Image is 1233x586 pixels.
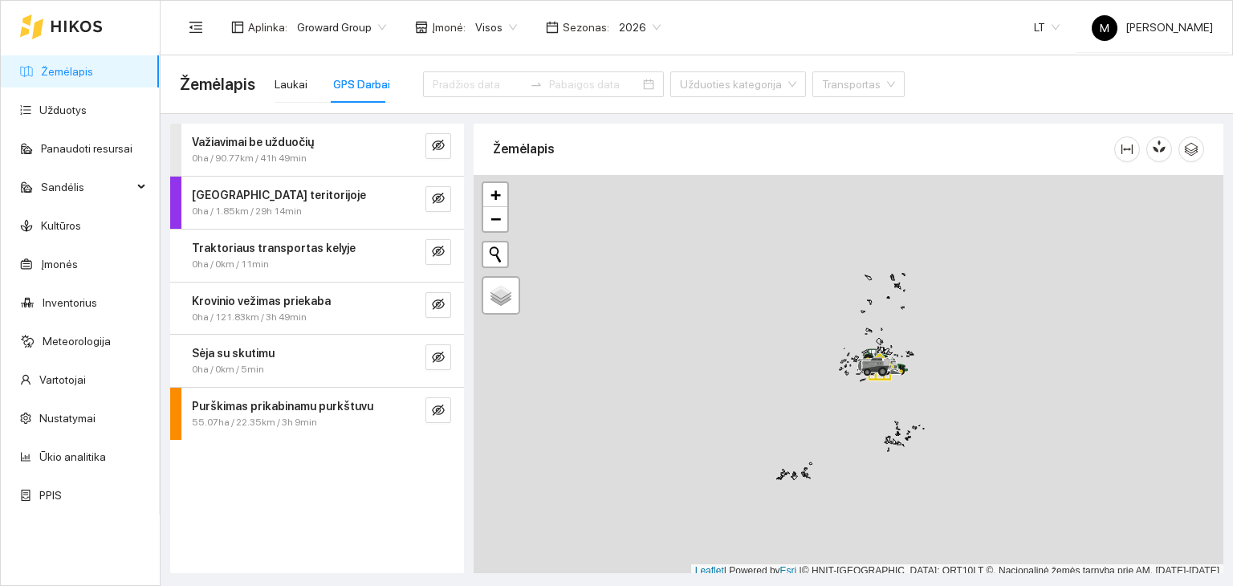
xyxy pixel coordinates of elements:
[432,298,445,313] span: eye-invisible
[170,335,464,387] div: Sėja su skutimu0ha / 0km / 5mineye-invisible
[1114,136,1140,162] button: column-width
[425,186,451,212] button: eye-invisible
[41,142,132,155] a: Panaudoti resursai
[425,239,451,265] button: eye-invisible
[695,565,724,576] a: Leaflet
[170,388,464,440] div: Purškimas prikabinamu purkštuvu55.07ha / 22.35km / 3h 9mineye-invisible
[41,171,132,203] span: Sandėlis
[170,124,464,176] div: Važiavimai be užduočių0ha / 90.77km / 41h 49mineye-invisible
[39,104,87,116] a: Užduotys
[192,295,331,307] strong: Krovinio vežimas priekaba
[297,15,386,39] span: Groward Group
[170,283,464,335] div: Krovinio vežimas priekaba0ha / 121.83km / 3h 49mineye-invisible
[192,400,373,413] strong: Purškimas prikabinamu purkštuvu
[493,126,1114,172] div: Žemėlapis
[483,242,507,267] button: Initiate a new search
[41,258,78,271] a: Įmonės
[490,209,501,229] span: −
[275,75,307,93] div: Laukai
[248,18,287,36] span: Aplinka :
[432,18,466,36] span: Įmonė :
[192,136,314,149] strong: Važiavimai be užduočių
[231,21,244,34] span: layout
[432,139,445,154] span: eye-invisible
[432,192,445,207] span: eye-invisible
[691,564,1223,578] div: | Powered by © HNIT-[GEOGRAPHIC_DATA]; ORT10LT ©, Nacionalinė žemės tarnyba prie AM, [DATE]-[DATE]
[619,15,661,39] span: 2026
[563,18,609,36] span: Sezonas :
[549,75,640,93] input: Pabaigos data
[43,296,97,309] a: Inventorius
[1115,143,1139,156] span: column-width
[1100,15,1109,41] span: M
[192,242,356,254] strong: Traktoriaus transportas kelyje
[546,21,559,34] span: calendar
[192,257,269,272] span: 0ha / 0km / 11min
[39,489,62,502] a: PPIS
[530,78,543,91] span: swap-right
[192,189,366,201] strong: [GEOGRAPHIC_DATA] teritorijoje
[192,415,317,430] span: 55.07ha / 22.35km / 3h 9min
[483,207,507,231] a: Zoom out
[425,133,451,159] button: eye-invisible
[433,75,523,93] input: Pradžios data
[180,71,255,97] span: Žemėlapis
[425,397,451,423] button: eye-invisible
[490,185,501,205] span: +
[333,75,390,93] div: GPS Darbai
[530,78,543,91] span: to
[192,347,275,360] strong: Sėja su skutimu
[41,65,93,78] a: Žemėlapis
[780,565,797,576] a: Esri
[415,21,428,34] span: shop
[1034,15,1060,39] span: LT
[1092,21,1213,34] span: [PERSON_NAME]
[425,292,451,318] button: eye-invisible
[432,404,445,419] span: eye-invisible
[39,373,86,386] a: Vartotojai
[170,177,464,229] div: [GEOGRAPHIC_DATA] teritorijoje0ha / 1.85km / 29h 14mineye-invisible
[432,351,445,366] span: eye-invisible
[43,335,111,348] a: Meteorologija
[189,20,203,35] span: menu-fold
[483,278,519,313] a: Layers
[170,230,464,282] div: Traktoriaus transportas kelyje0ha / 0km / 11mineye-invisible
[192,310,307,325] span: 0ha / 121.83km / 3h 49min
[800,565,802,576] span: |
[192,362,264,377] span: 0ha / 0km / 5min
[192,204,302,219] span: 0ha / 1.85km / 29h 14min
[425,344,451,370] button: eye-invisible
[39,412,96,425] a: Nustatymai
[192,151,307,166] span: 0ha / 90.77km / 41h 49min
[180,11,212,43] button: menu-fold
[39,450,106,463] a: Ūkio analitika
[432,245,445,260] span: eye-invisible
[483,183,507,207] a: Zoom in
[41,219,81,232] a: Kultūros
[475,15,517,39] span: Visos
